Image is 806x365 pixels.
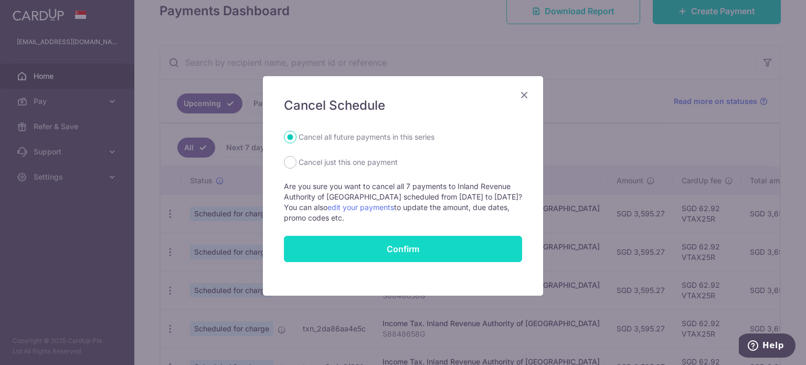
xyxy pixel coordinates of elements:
[299,131,434,143] label: Cancel all future payments in this series
[299,156,398,169] label: Cancel just this one payment
[284,181,522,223] p: Are you sure you want to cancel all 7 payments to Inland Revenue Authority of [GEOGRAPHIC_DATA] s...
[739,333,796,360] iframe: Opens a widget where you can find more information
[327,203,394,212] a: edit your payments
[518,89,531,101] button: Close
[284,97,522,114] h5: Cancel Schedule
[284,236,522,262] button: Confirm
